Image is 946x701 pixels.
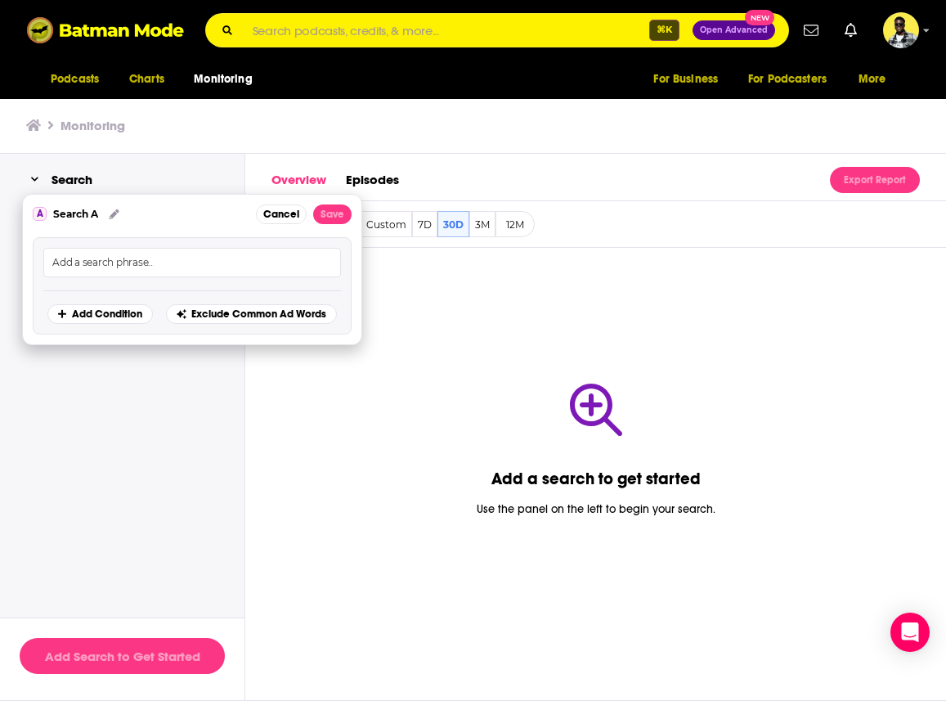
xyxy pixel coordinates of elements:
span: Open Advanced [700,26,768,34]
span: Custom [366,218,406,231]
button: Exclude Common Ad Words [166,304,337,324]
div: Search podcasts, credits, & more... [205,13,789,47]
button: Export Report [830,167,920,193]
button: Cancel [256,204,307,224]
button: Add Condition [47,304,153,324]
span: Charts [129,68,164,91]
button: open menu [642,64,738,95]
a: Show notifications dropdown [838,16,863,44]
button: Custom [338,211,412,237]
button: open menu [738,64,850,95]
button: 30D [437,211,469,237]
button: open menu [847,64,907,95]
input: Search podcasts, credits, & more... [246,14,649,47]
span: More [859,68,886,91]
button: Save [313,204,352,224]
span: ⌘ K [649,20,679,41]
button: Show profile menu [883,12,919,48]
button: 12M [495,211,535,237]
a: Show notifications dropdown [797,16,825,44]
input: Add a search phrase.... [51,255,155,269]
div: Open Intercom Messenger [890,613,930,652]
a: Overview [271,167,326,200]
span: Logged in as French_thekid [883,12,919,48]
span: For Podcasters [748,68,827,91]
img: User Profile [883,12,919,48]
button: 3M [469,211,495,237]
span: Podcasts [51,68,99,91]
a: Charts [119,64,174,95]
h2: Use the panel on the left to begin your search. [477,502,715,516]
span: A [33,207,47,221]
button: Search [26,171,97,188]
button: open menu [39,64,120,95]
button: Add Search to Get Started [20,638,225,674]
span: New [745,10,774,25]
span: For Business [653,68,718,91]
span: Search A [53,208,98,220]
button: 7D [412,211,437,237]
h1: Add a search to get started [491,469,701,489]
h2: Search [52,172,92,187]
a: Episodes [346,167,399,200]
button: Open AdvancedNew [693,20,775,40]
a: Monitoring [61,118,125,133]
button: open menu [182,64,273,95]
img: Batman Mode [27,15,184,46]
span: Monitoring [194,68,252,91]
